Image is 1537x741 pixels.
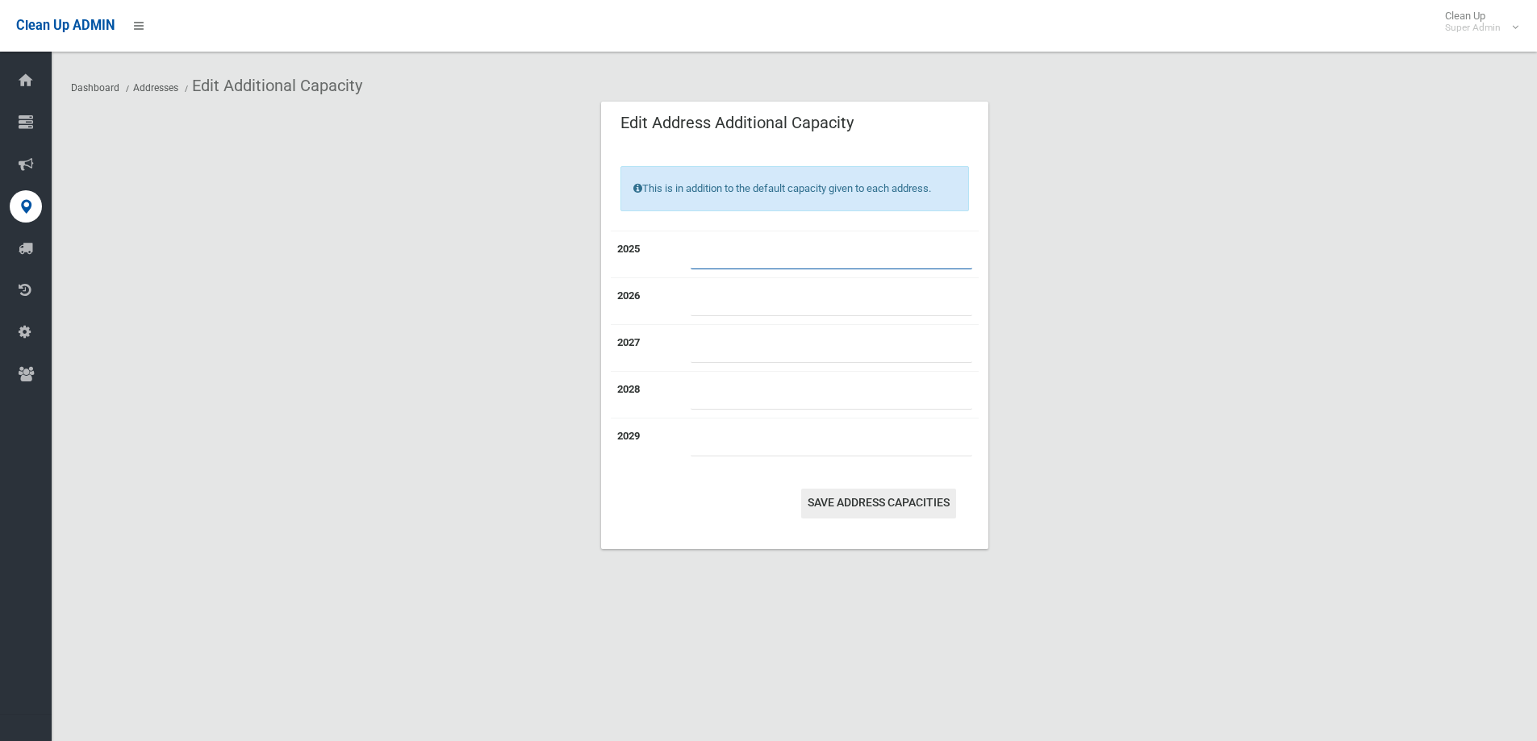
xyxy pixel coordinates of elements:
[611,418,684,464] th: 2029
[611,231,684,277] th: 2025
[1437,10,1517,34] span: Clean Up
[601,107,873,139] header: Edit Address Additional Capacity
[611,324,684,371] th: 2027
[611,371,684,418] th: 2028
[1445,22,1501,34] small: Super Admin
[620,166,969,211] div: This is in addition to the default capacity given to each address.
[611,277,684,324] th: 2026
[801,489,956,518] button: Save Address capacities
[16,18,115,33] span: Clean Up ADMIN
[71,82,119,94] a: Dashboard
[133,82,178,94] a: Addresses
[181,71,362,101] li: Edit Additional Capacity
